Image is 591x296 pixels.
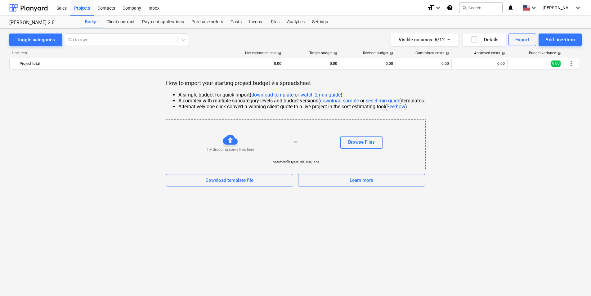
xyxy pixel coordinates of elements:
a: Client contract [103,16,138,28]
a: watch 2-min guide [300,92,341,98]
a: Costs [227,16,245,28]
div: Net estimated cost [245,51,282,55]
a: Analytics [283,16,308,28]
button: Download template file [166,174,293,186]
div: Revised budget [363,51,393,55]
span: help [500,52,505,55]
li: Alternatively one click convert a winning client quote to a live project in the cost estimating t... [178,104,425,110]
a: Files [267,16,283,28]
button: Learn more [298,174,425,186]
span: More actions [567,60,575,67]
div: 0.00 [231,59,281,69]
div: Browse Files [348,138,375,146]
p: Try dropping some files here [207,147,254,152]
div: 0.00 [454,59,505,69]
div: Export [515,36,530,44]
div: [PERSON_NAME] 2.0 [9,20,74,26]
div: 0.00 [398,59,449,69]
span: help [333,52,338,55]
p: How to import your starting project budget via spreadsheet [166,79,425,87]
i: keyboard_arrow_down [530,4,538,11]
a: see 3-min guide [366,98,400,104]
div: Project total [20,59,226,69]
i: keyboard_arrow_down [434,4,442,11]
button: Search [459,2,503,13]
i: format_size [427,4,434,11]
p: or [294,140,298,145]
button: Add line-item [539,34,582,46]
span: help [277,52,282,55]
i: Knowledge base [447,4,453,11]
span: help [556,52,561,55]
button: Browse Files [340,136,383,149]
div: Committed costs [415,51,449,55]
div: Target budget [309,51,338,55]
a: Purchase orders [188,16,227,28]
button: Visible columns:6/12 [391,34,458,46]
span: search [462,5,467,10]
i: notifications [508,4,514,11]
span: help [388,52,393,55]
a: download sample [320,98,359,104]
a: Settings [308,16,332,28]
a: Payment applications [138,16,188,28]
div: Download template file [205,176,253,184]
iframe: Chat Widget [560,266,591,296]
div: 0.00 [287,59,337,69]
p: Accepted file types - .xls, .xlsx, .ods [273,160,319,164]
div: Try dropping some files hereorBrowse FilesAccepted file types-.xls, .xlsx, .ods [166,119,426,169]
i: keyboard_arrow_down [574,4,582,11]
div: Visible columns : 6/12 [399,36,450,44]
span: 0.00 [551,61,561,66]
div: Add line-item [545,36,575,44]
div: Toggle categories [17,36,55,44]
span: [PERSON_NAME] [543,5,574,10]
a: See how [387,104,405,110]
div: Learn more [350,176,373,184]
button: Details [463,34,506,46]
div: Details [470,36,499,44]
div: Line-item [9,51,229,55]
div: Budget variance [529,51,561,55]
button: Toggle categories [9,34,62,46]
a: Income [245,16,267,28]
li: A complex with multiple subcategory levels and budget versions ( or ) templates. [178,98,425,104]
div: Approved costs [474,51,505,55]
div: 0.00 [343,59,393,69]
span: help [444,52,449,55]
a: download template [251,92,293,98]
button: Export [508,34,536,46]
li: A simple budget for quick import ( or ) [178,92,425,98]
a: Budget [81,16,103,28]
